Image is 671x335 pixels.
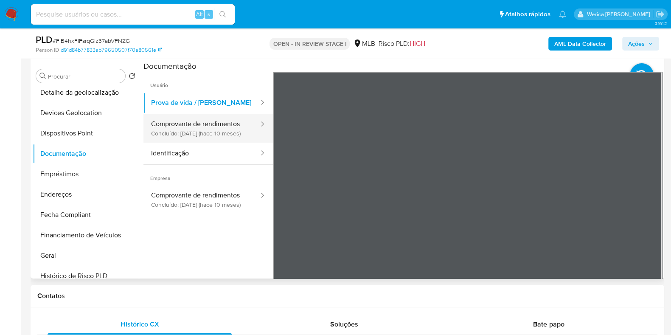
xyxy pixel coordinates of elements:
[654,20,667,27] span: 3.161.2
[353,39,375,48] div: MLB
[37,292,657,300] h1: Contatos
[656,10,665,19] a: Sair
[31,9,235,20] input: Pesquise usuários ou casos...
[121,319,159,329] span: Histórico CX
[33,164,139,184] button: Empréstimos
[129,73,135,82] button: Retornar ao pedido padrão
[330,319,358,329] span: Soluções
[196,10,203,18] span: Alt
[36,33,53,46] b: PLD
[33,82,139,103] button: Detalhe da geolocalização
[628,37,645,51] span: Ações
[33,205,139,225] button: Fecha Compliant
[622,37,659,51] button: Ações
[48,73,122,80] input: Procurar
[39,73,46,79] button: Procurar
[33,266,139,286] button: Histórico de Risco PLD
[533,319,564,329] span: Bate-papo
[33,123,139,144] button: Dispositivos Point
[378,39,425,48] span: Risco PLD:
[33,225,139,245] button: Financiamento de Veículos
[208,10,210,18] span: s
[270,38,350,50] p: OPEN - IN REVIEW STAGE I
[587,10,653,18] p: werica.jgaldencio@mercadolivre.com
[61,46,162,54] a: d91d84b77833ab79650507f70a80561e
[554,37,606,51] b: AML Data Collector
[214,8,231,20] button: search-icon
[33,184,139,205] button: Endereços
[409,39,425,48] span: HIGH
[53,37,130,45] span: # FIB4hxFlFsrqGlz37abVFNZG
[36,46,59,54] b: Person ID
[505,10,550,19] span: Atalhos rápidos
[559,11,566,18] a: Notificações
[33,144,139,164] button: Documentação
[548,37,612,51] button: AML Data Collector
[33,103,139,123] button: Devices Geolocation
[33,245,139,266] button: Geral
